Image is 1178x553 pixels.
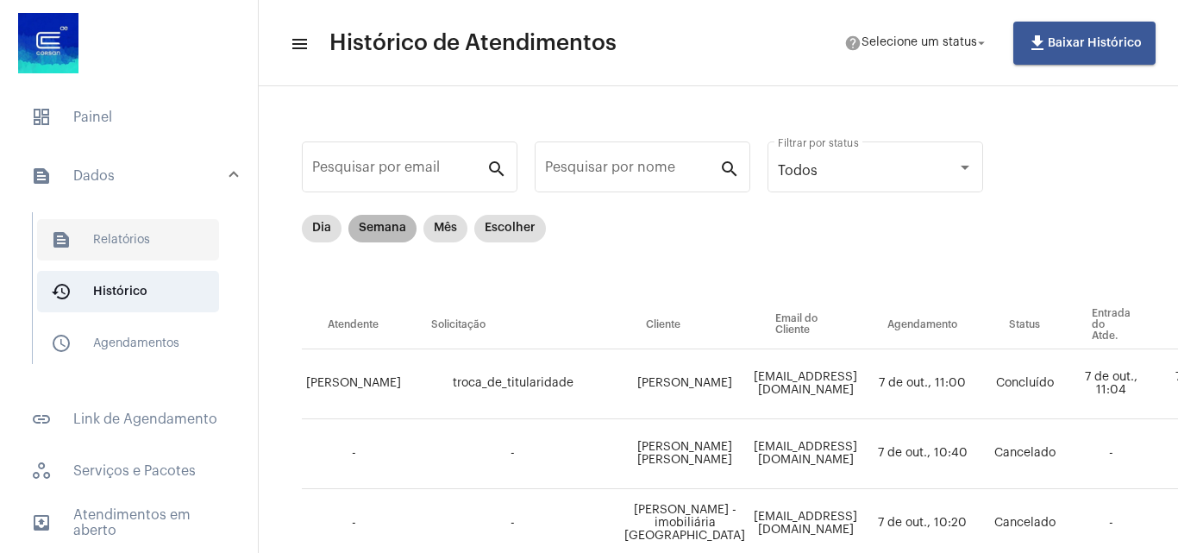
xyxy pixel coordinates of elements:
td: 7 de out., 10:40 [862,419,983,489]
td: [EMAIL_ADDRESS][DOMAIN_NAME] [749,419,862,489]
td: Concluído [983,349,1066,419]
mat-chip: Escolher [474,215,546,242]
mat-icon: file_download [1027,33,1048,53]
mat-chip: Mês [423,215,467,242]
mat-icon: sidenav icon [31,166,52,186]
span: Link de Agendamento [17,399,241,440]
div: sidenav iconDados [10,204,258,388]
th: Solicitação [405,301,620,349]
mat-icon: sidenav icon [51,229,72,250]
th: Agendamento [862,301,983,349]
th: Email do Cliente [749,301,862,349]
mat-icon: sidenav icon [290,34,307,54]
td: [PERSON_NAME] [620,349,749,419]
mat-icon: sidenav icon [51,281,72,302]
span: Selecione um status [862,37,977,49]
td: [PERSON_NAME] [302,349,405,419]
span: Relatórios [37,219,219,261]
span: - [511,447,515,459]
mat-expansion-panel-header: sidenav iconDados [10,148,258,204]
td: - [302,419,405,489]
span: - [511,517,515,529]
mat-icon: help [844,35,862,52]
td: Cancelado [983,419,1066,489]
mat-icon: arrow_drop_down [974,35,989,51]
td: - [1066,419,1156,489]
th: Status [983,301,1066,349]
td: [EMAIL_ADDRESS][DOMAIN_NAME] [749,349,862,419]
span: Painel [17,97,241,138]
td: 7 de out., 11:00 [862,349,983,419]
span: Atendimentos em aberto [17,502,241,544]
mat-chip: Semana [348,215,417,242]
span: Serviços e Pacotes [17,450,241,492]
mat-icon: sidenav icon [31,512,52,533]
mat-icon: search [486,158,507,179]
span: sidenav icon [31,107,52,128]
span: Histórico [37,271,219,312]
mat-icon: search [719,158,740,179]
th: Entrada do Atde. [1066,301,1156,349]
input: Pesquisar por email [312,163,486,179]
span: sidenav icon [31,461,52,481]
th: Atendente [302,301,405,349]
span: Todos [778,164,818,178]
mat-chip: Dia [302,215,341,242]
span: Agendamentos [37,323,219,364]
th: Cliente [620,301,749,349]
mat-icon: sidenav icon [51,333,72,354]
button: Selecione um status [834,26,999,60]
mat-icon: sidenav icon [31,409,52,430]
span: troca_de_titularidade [453,377,573,389]
img: d4669ae0-8c07-2337-4f67-34b0df7f5ae4.jpeg [14,9,83,78]
td: [PERSON_NAME] [PERSON_NAME] [620,419,749,489]
span: Histórico de Atendimentos [329,29,617,57]
span: Baixar Histórico [1027,37,1142,49]
td: 7 de out., 11:04 [1066,349,1156,419]
mat-panel-title: Dados [31,166,230,186]
button: Baixar Histórico [1013,22,1156,65]
input: Pesquisar por nome [545,163,719,179]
